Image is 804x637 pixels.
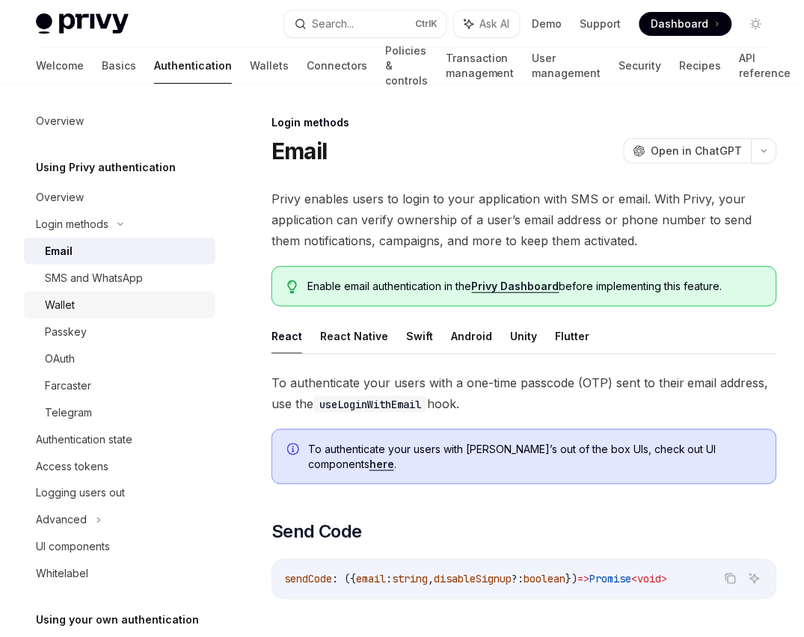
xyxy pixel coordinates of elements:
button: React [271,318,302,354]
span: boolean [524,573,565,586]
div: Search... [313,15,355,33]
a: API reference [740,48,791,84]
a: Farcaster [24,372,215,399]
span: To authenticate your users with a one-time passcode (OTP) sent to their email address, use the hook. [271,372,777,414]
a: Overview [24,108,215,135]
span: Send Code [271,520,362,544]
svg: Tip [287,280,298,294]
a: Dashboard [639,12,732,36]
span: Enable email authentication in the before implementing this feature. [308,279,762,294]
div: OAuth [45,350,75,368]
a: Whitelabel [24,561,215,588]
span: Ctrl K [415,18,438,30]
svg: Info [287,443,302,458]
span: ?: [512,573,524,586]
span: < [631,573,637,586]
a: Wallet [24,292,215,318]
span: string [392,573,428,586]
div: Logging users out [36,484,125,502]
div: SMS and WhatsApp [45,269,143,287]
div: Whitelabel [36,565,88,583]
span: Ask AI [479,16,509,31]
button: Open in ChatGPT [624,138,752,164]
a: Email [24,238,215,265]
span: Open in ChatGPT [651,144,743,159]
span: email [356,573,386,586]
div: Login methods [271,115,777,130]
a: Policies & controls [385,48,428,84]
button: Search...CtrlK [284,10,447,37]
button: Flutter [555,318,589,354]
a: Transaction management [446,48,515,84]
a: Wallets [250,48,289,84]
h5: Using Privy authentication [36,159,176,176]
a: Overview [24,184,215,211]
a: Connectors [307,48,367,84]
button: Copy the contents from the code block [721,569,740,588]
button: Android [451,318,492,354]
a: Demo [533,16,562,31]
a: Security [619,48,662,84]
h1: Email [271,138,327,164]
a: SMS and WhatsApp [24,265,215,292]
span: => [577,573,589,586]
span: : ({ [332,573,356,586]
div: UI components [36,538,110,556]
div: Telegram [45,404,92,422]
button: Unity [510,318,537,354]
a: User management [533,48,601,84]
button: Toggle dark mode [744,12,768,36]
h5: Using your own authentication [36,612,199,630]
a: here [369,458,394,471]
a: Privy Dashboard [472,280,559,293]
button: Ask AI [454,10,520,37]
code: useLoginWithEmail [313,396,427,413]
span: Promise [589,573,631,586]
a: Welcome [36,48,84,84]
span: > [661,573,667,586]
button: React Native [320,318,388,354]
button: Ask AI [745,569,764,588]
div: Overview [36,188,84,206]
div: Login methods [36,215,108,233]
div: Email [45,242,73,260]
div: Farcaster [45,377,91,395]
a: Passkey [24,318,215,345]
div: Passkey [45,323,87,341]
img: light logo [36,13,129,34]
span: Dashboard [651,16,709,31]
a: Authentication [154,48,232,84]
a: Access tokens [24,453,215,480]
div: Wallet [45,296,75,314]
div: Advanced [36,511,87,529]
div: Overview [36,112,84,130]
a: Authentication state [24,426,215,453]
a: Basics [102,48,136,84]
span: }) [565,573,577,586]
a: Telegram [24,399,215,426]
a: Support [580,16,622,31]
span: disableSignup [434,573,512,586]
span: sendCode [284,573,332,586]
a: OAuth [24,345,215,372]
span: , [428,573,434,586]
div: Authentication state [36,431,132,449]
span: To authenticate your users with [PERSON_NAME]’s out of the box UIs, check out UI components . [308,442,761,472]
span: : [386,573,392,586]
a: Logging users out [24,480,215,507]
button: Swift [406,318,433,354]
div: Access tokens [36,458,108,476]
span: Privy enables users to login to your application with SMS or email. With Privy, your application ... [271,188,777,251]
a: Recipes [680,48,722,84]
span: void [637,573,661,586]
a: UI components [24,534,215,561]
